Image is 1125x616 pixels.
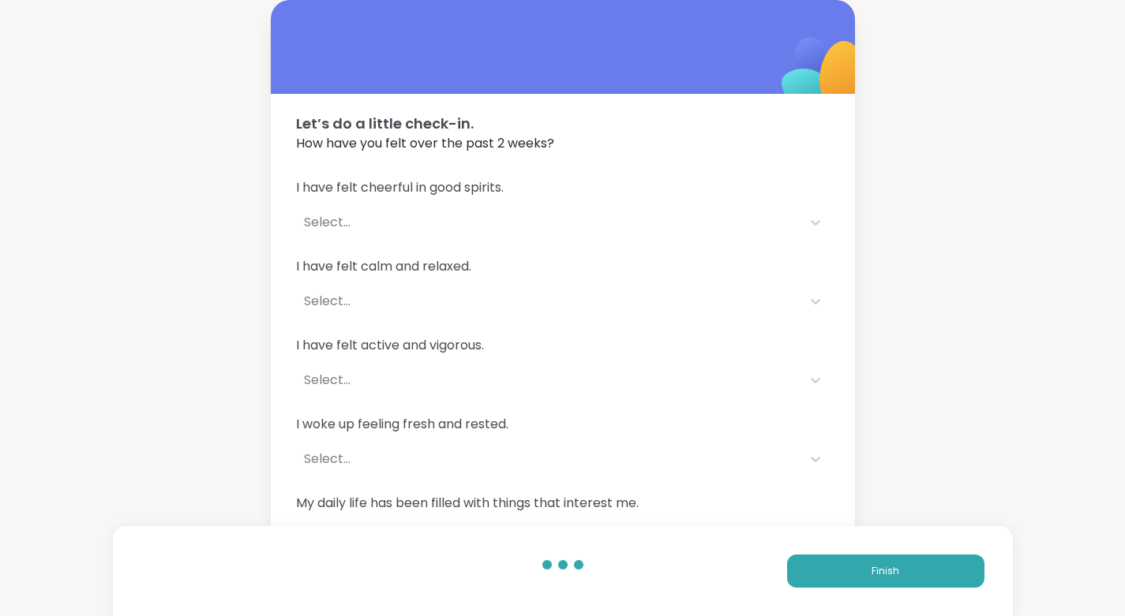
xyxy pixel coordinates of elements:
[296,178,830,197] span: I have felt cheerful in good spirits.
[304,371,793,390] div: Select...
[872,564,899,578] span: Finish
[296,134,830,153] span: How have you felt over the past 2 weeks?
[787,554,984,588] button: Finish
[296,494,830,513] span: My daily life has been filled with things that interest me.
[296,113,830,134] span: Let’s do a little check-in.
[304,292,793,311] div: Select...
[296,336,830,355] span: I have felt active and vigorous.
[296,257,830,276] span: I have felt calm and relaxed.
[296,415,830,434] span: I woke up feeling fresh and rested.
[304,450,793,469] div: Select...
[304,213,793,232] div: Select...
